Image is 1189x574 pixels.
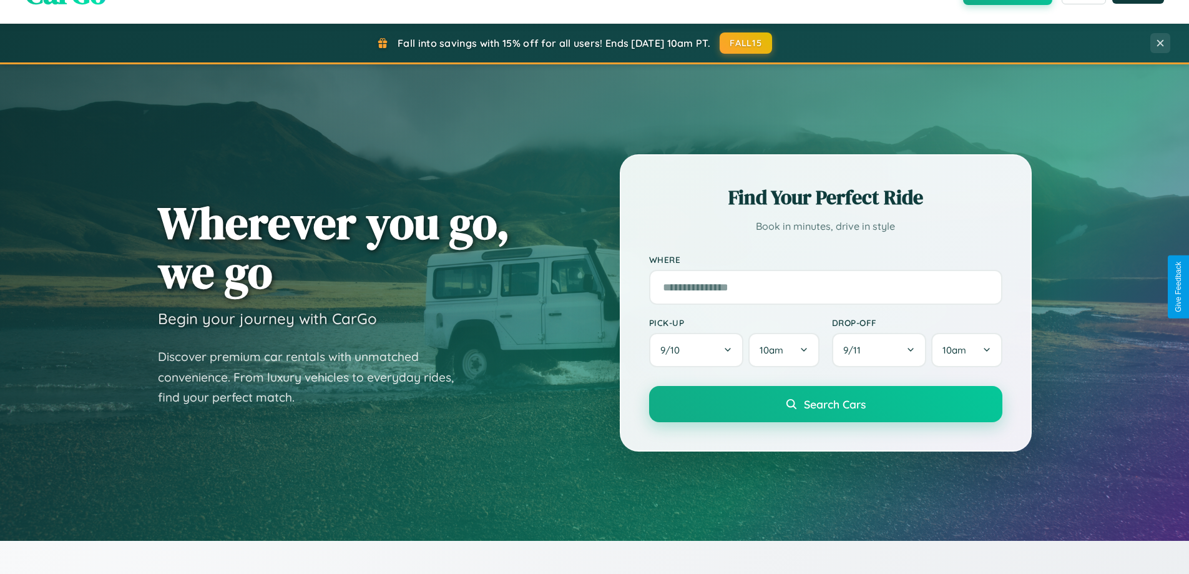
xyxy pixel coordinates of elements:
div: Give Feedback [1174,262,1183,312]
button: Search Cars [649,386,1002,422]
h2: Find Your Perfect Ride [649,184,1002,211]
span: Fall into savings with 15% off for all users! Ends [DATE] 10am PT. [398,37,710,49]
button: 10am [931,333,1002,367]
h3: Begin your journey with CarGo [158,309,377,328]
button: FALL15 [720,32,772,54]
label: Drop-off [832,317,1002,328]
button: 9/10 [649,333,744,367]
label: Where [649,254,1002,265]
span: Search Cars [804,397,866,411]
button: 10am [748,333,819,367]
button: 9/11 [832,333,927,367]
span: 10am [942,344,966,356]
p: Book in minutes, drive in style [649,217,1002,235]
label: Pick-up [649,317,820,328]
p: Discover premium car rentals with unmatched convenience. From luxury vehicles to everyday rides, ... [158,347,470,408]
h1: Wherever you go, we go [158,198,510,297]
span: 9 / 10 [660,344,686,356]
span: 9 / 11 [843,344,867,356]
span: 10am [760,344,783,356]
